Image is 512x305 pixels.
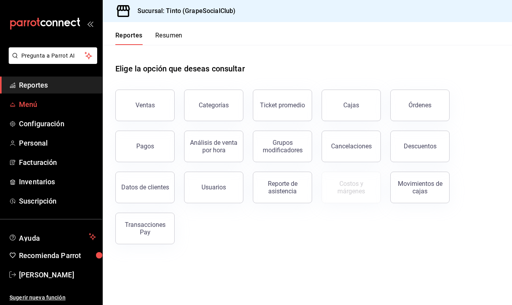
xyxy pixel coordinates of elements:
[19,157,96,168] span: Facturación
[258,180,307,195] div: Reporte de asistencia
[19,99,96,110] span: Menú
[184,90,243,121] button: Categorías
[19,196,96,206] span: Suscripción
[408,101,431,109] div: Órdenes
[115,90,175,121] button: Ventas
[19,269,96,280] span: [PERSON_NAME]
[331,142,372,150] div: Cancelaciones
[19,176,96,187] span: Inventarios
[9,294,96,302] span: Sugerir nueva función
[115,32,183,45] div: navigation tabs
[322,172,381,203] button: Contrata inventarios para ver este reporte
[258,139,307,154] div: Grupos modificadores
[121,183,169,191] div: Datos de clientes
[19,232,86,241] span: Ayuda
[131,6,235,16] h3: Sucursal: Tinto (GrapeSocialClub)
[115,172,175,203] button: Datos de clientes
[87,21,93,27] button: open_drawer_menu
[19,118,96,129] span: Configuración
[155,32,183,45] button: Resumen
[184,131,243,162] button: Análisis de venta por hora
[322,131,381,162] button: Cancelaciones
[199,101,229,109] div: Categorías
[115,63,245,75] h1: Elige la opción que deseas consultar
[184,172,243,203] button: Usuarios
[189,139,238,154] div: Análisis de venta por hora
[115,131,175,162] button: Pagos
[253,90,312,121] button: Ticket promedio
[19,138,96,148] span: Personal
[390,90,450,121] button: Órdenes
[343,101,360,110] div: Cajas
[115,213,175,244] button: Transacciones Pay
[395,180,444,195] div: Movimientos de cajas
[6,57,97,65] a: Pregunta a Parrot AI
[201,183,226,191] div: Usuarios
[327,180,376,195] div: Costos y márgenes
[260,101,305,109] div: Ticket promedio
[115,32,143,45] button: Reportes
[253,172,312,203] button: Reporte de asistencia
[21,52,85,60] span: Pregunta a Parrot AI
[390,172,450,203] button: Movimientos de cajas
[19,80,96,90] span: Reportes
[390,131,450,162] button: Descuentos
[253,131,312,162] button: Grupos modificadores
[136,142,154,150] div: Pagos
[404,142,437,150] div: Descuentos
[19,250,96,261] span: Recomienda Parrot
[136,101,155,109] div: Ventas
[120,221,169,236] div: Transacciones Pay
[9,47,97,64] button: Pregunta a Parrot AI
[322,90,381,121] a: Cajas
